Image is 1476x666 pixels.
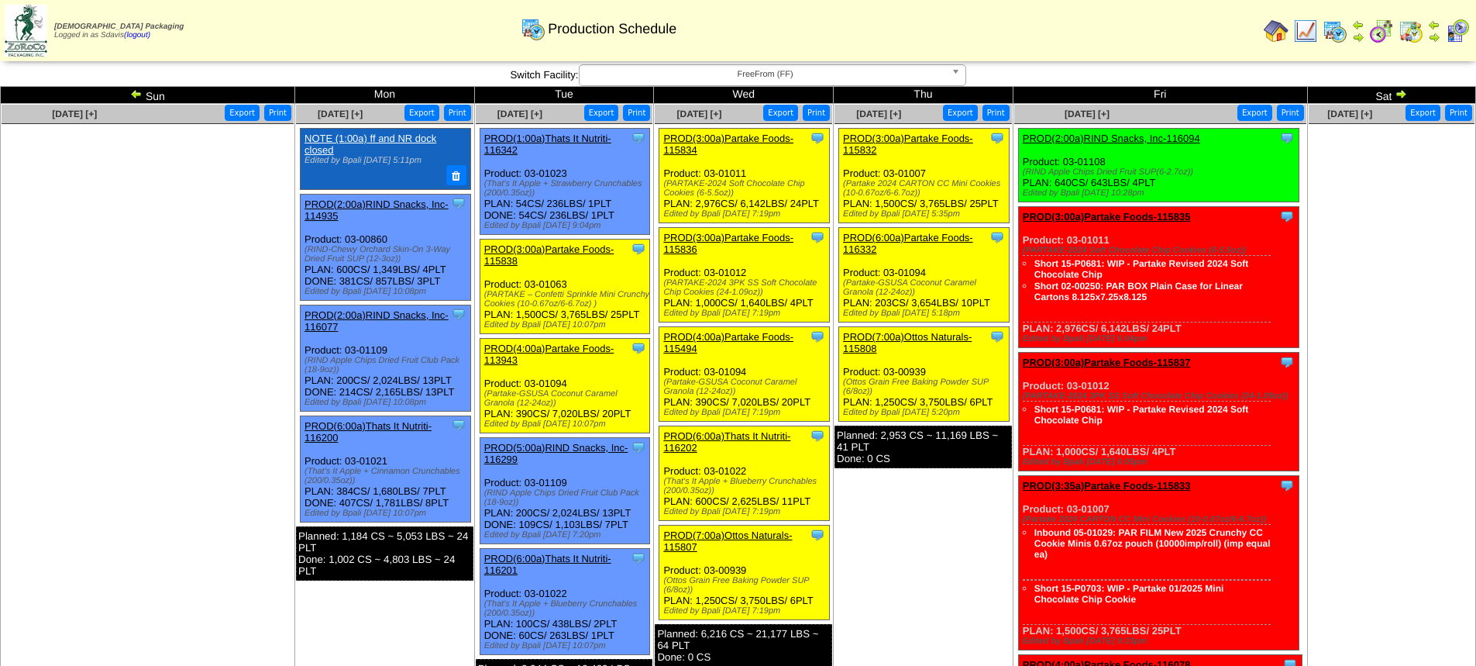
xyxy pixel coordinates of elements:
[304,245,470,264] div: (RIND-Chewy Orchard Skin-On 3-Way Dried Fruit SUP (12-3oz))
[484,243,614,267] a: PROD(3:00a)Partake Foods-115838
[584,105,619,121] button: Export
[484,419,650,429] div: Edited by Bpali [DATE] 10:07pm
[1023,457,1299,467] div: Edited by Bpali [DATE] 6:05pm
[1023,334,1299,343] div: Edited by Bpali [DATE] 6:04pm
[1327,109,1372,119] a: [DATE] [+]
[296,526,473,581] div: Planned: 1,184 CS ~ 5,053 LBS ~ 24 PLT Done: 1,002 CS ~ 4,803 LBS ~ 24 PLT
[1034,527,1271,560] a: Inbound 05-01029: PAR FILM New 2025 Crunchy CC Cookie Minis 0.67oz pouch (10000imp/roll) (imp equ...
[1369,19,1394,43] img: calendarblend.gif
[130,88,143,100] img: arrowleft.gif
[451,417,466,433] img: Tooltip
[484,133,611,156] a: PROD(1:00a)Thats It Nutriti-116342
[484,179,650,198] div: (That's It Apple + Strawberry Crunchables (200/0.35oz))
[659,228,830,323] div: Product: 03-01012 PLAN: 1,000CS / 1,640LBS / 4PLT
[663,378,829,396] div: (Partake-GSUSA Coconut Caramel Granola (12-24oz))
[446,165,466,185] button: Delete Note
[1279,209,1295,224] img: Tooltip
[1277,105,1304,121] button: Print
[659,426,830,521] div: Product: 03-01022 PLAN: 600CS / 2,625LBS / 11PLT
[404,105,439,121] button: Export
[659,327,830,422] div: Product: 03-01094 PLAN: 390CS / 7,020LBS / 20PLT
[659,526,830,620] div: Product: 03-00939 PLAN: 1,250CS / 3,750LBS / 6PLT
[663,477,829,495] div: (That's It Apple + Blueberry Crunchables (200/0.35oz))
[318,109,363,119] a: [DATE] [+]
[484,343,614,366] a: PROD(4:00a)Partake Foods-113943
[810,527,825,543] img: Tooltip
[1023,637,1299,646] div: Edited by Bpali [DATE] 9:33pm
[484,530,650,540] div: Edited by Bpali [DATE] 7:20pm
[1264,19,1288,43] img: home.gif
[480,129,650,235] div: Product: 03-01023 PLAN: 54CS / 236LBS / 1PLT DONE: 54CS / 236LBS / 1PLT
[304,309,449,333] a: PROD(2:00a)RIND Snacks, Inc-116077
[5,5,47,57] img: zoroco-logo-small.webp
[631,550,646,566] img: Tooltip
[663,309,829,318] div: Edited by Bpali [DATE] 7:19pm
[663,576,829,595] div: (Ottos Grain Free Baking Powder SUP (6/8oz))
[304,420,432,443] a: PROD(6:00a)Thats It Nutriti-116200
[521,16,545,41] img: calendarprod.gif
[631,440,646,455] img: Tooltip
[843,378,1009,396] div: (Ottos Grain Free Baking Powder SUP (6/8oz))
[301,416,471,522] div: Product: 03-01021 PLAN: 384CS / 1,680LBS / 7PLT DONE: 407CS / 1,781LBS / 8PLT
[1034,404,1249,426] a: Short 15-P0681: WIP - Partake Revised 2024 Soft Chocolate Chip
[1399,19,1423,43] img: calendarinout.gif
[484,641,650,650] div: Edited by Bpali [DATE] 10:07pm
[1023,211,1191,223] a: PROD(3:00a)Partake Foods-115835
[1,87,295,104] td: Sun
[843,331,972,354] a: PROD(7:00a)Ottos Naturals-115808
[1018,207,1299,348] div: Product: 03-01011 PLAN: 2,976CS / 6,142LBS / 24PLT
[304,356,470,374] div: (RIND Apple Chips Dried Fruit Club Pack (18-9oz))
[663,179,829,198] div: (PARTAKE-2024 Soft Chocolate Chip Cookies (6-5.5oz))
[810,130,825,146] img: Tooltip
[304,156,463,165] div: Edited by Bpali [DATE] 5:11pm
[631,241,646,257] img: Tooltip
[1018,476,1299,650] div: Product: 03-01007 PLAN: 1,500CS / 3,765LBS / 25PLT
[663,331,793,354] a: PROD(4:00a)Partake Foods-115494
[843,133,973,156] a: PROD(3:00a)Partake Foods-115832
[663,408,829,417] div: Edited by Bpali [DATE] 7:19pm
[548,21,676,37] span: Production Schedule
[810,329,825,344] img: Tooltip
[663,232,793,255] a: PROD(3:00a)Partake Foods-115836
[1428,31,1440,43] img: arrowright.gif
[444,105,471,121] button: Print
[676,109,721,119] a: [DATE] [+]
[484,553,611,576] a: PROD(6:00a)Thats It Nutriti-116201
[586,65,945,84] span: FreeFrom (FF)
[1023,515,1299,524] div: (Partake 2024 CARTON CC Mini Cookies (10-0.67oz/6-6.7oz))
[484,320,650,330] div: Edited by Bpali [DATE] 10:07pm
[484,290,650,309] div: (PARTAKE – Confetti Sprinkle Mini Crunchy Cookies (10-0.67oz/6-6.7oz) )
[304,398,470,407] div: Edited by Bpali [DATE] 10:08pm
[1445,19,1470,43] img: calendarcustomer.gif
[1279,354,1295,370] img: Tooltip
[663,278,829,297] div: (PARTAKE-2024 3PK SS Soft Chocolate Chip Cookies (24-1.09oz))
[1023,188,1299,198] div: Edited by Bpali [DATE] 10:28pm
[1018,353,1299,471] div: Product: 03-01012 PLAN: 1,000CS / 1,640LBS / 4PLT
[264,105,291,121] button: Print
[631,340,646,356] img: Tooltip
[1293,19,1318,43] img: line_graph.gif
[484,599,650,618] div: (That's It Apple + Blueberry Crunchables (200/0.35oz))
[480,438,650,544] div: Product: 03-01109 PLAN: 200CS / 2,024LBS / 13PLT DONE: 109CS / 1,103LBS / 7PLT
[497,109,542,119] a: [DATE] [+]
[1065,109,1110,119] a: [DATE] [+]
[843,278,1009,297] div: (Partake-GSUSA Coconut Caramel Granola (12-24oz))
[1323,19,1347,43] img: calendarprod.gif
[480,240,650,334] div: Product: 03-01063 PLAN: 1,500CS / 3,765LBS / 25PLT
[304,467,470,485] div: (That's It Apple + Cinnamon Crunchables (200/0.35oz))
[663,530,792,553] a: PROD(7:00a)Ottos Naturals-115807
[663,209,829,219] div: Edited by Bpali [DATE] 7:19pm
[54,22,184,31] span: [DEMOGRAPHIC_DATA] Packaging
[52,109,97,119] a: [DATE] [+]
[1352,19,1364,31] img: arrowleft.gif
[474,87,654,104] td: Tue
[1034,258,1249,280] a: Short 15-P0681: WIP - Partake Revised 2024 Soft Chocolate Chip
[451,195,466,211] img: Tooltip
[54,22,184,40] span: Logged in as Sdavis
[943,105,978,121] button: Export
[663,606,829,616] div: Edited by Bpali [DATE] 7:19pm
[1445,105,1472,121] button: Print
[1034,281,1243,302] a: Short 02-00250: PAR BOX Plain Case for Linear Cartons 8.125x7.25x8.125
